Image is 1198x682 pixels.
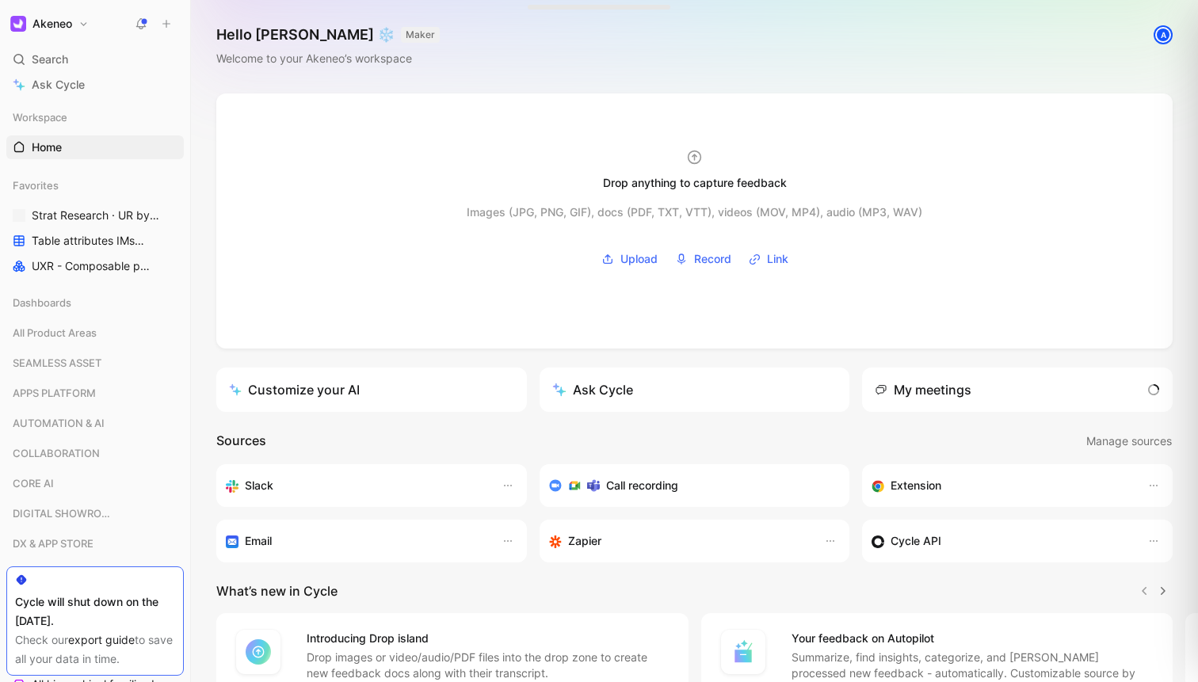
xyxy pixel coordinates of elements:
div: CORE AI [6,471,184,500]
h4: Introducing Drop island [307,629,670,648]
div: APPS PLATFORM [6,381,184,405]
span: SEAMLESS ASSET [13,355,101,371]
h3: Extension [891,476,941,495]
a: Strat Research · UR by project [6,204,184,227]
button: AkeneoAkeneo [6,13,93,35]
span: COLLABORATION [13,445,100,461]
div: Dashboards [6,291,184,314]
span: Ask Cycle [32,75,85,94]
div: My meetings [875,380,971,399]
div: Dashboards [6,291,184,319]
a: Home [6,135,184,159]
span: Link [767,250,788,269]
div: COLLABORATION [6,441,184,470]
div: Cycle will shut down on the [DATE]. [15,592,175,631]
div: SEAMLESS ASSET [6,351,184,379]
span: Strat Research · UR by project [32,208,159,224]
button: Upload [596,247,663,271]
h4: Your feedback on Autopilot [792,629,1154,648]
div: COLLABORATION [6,441,184,465]
a: UXR - Composable products [6,254,184,278]
span: CORE AI [13,475,54,491]
div: Workspace [6,105,184,129]
button: MAKER [401,27,440,43]
div: All Product Areas [6,321,184,349]
div: SEAMLESS ASSET [6,351,184,375]
h3: Zapier [568,532,601,551]
div: GROWTH ACCELERATION [6,562,184,590]
p: Drop images or video/audio/PDF files into the drop zone to create new feedback docs along with th... [307,650,670,681]
span: APPS PLATFORM [13,385,96,401]
img: Akeneo [10,16,26,32]
h3: Cycle API [891,532,941,551]
div: A [1155,27,1171,43]
div: Drop anything to capture feedback [603,173,787,192]
a: Table attributes IMsPMX [6,229,184,253]
div: Ask Cycle [552,380,633,399]
span: DX & APP STORE [13,535,93,551]
div: Favorites [6,173,184,197]
h3: Slack [245,476,273,495]
span: Favorites [13,177,59,193]
button: Link [743,247,794,271]
span: UXR - Composable products [32,258,154,275]
div: Record & transcribe meetings from Zoom, Meet & Teams. [549,476,828,495]
a: export guide [68,633,135,646]
div: Capture feedback from thousands of sources with Zapier (survey results, recordings, sheets, etc). [549,532,809,551]
span: AUTOMATION & AI [13,415,105,431]
div: Search [6,48,184,71]
span: Workspace [13,109,67,125]
span: Table attributes IMs [32,233,147,250]
span: All Product Areas [13,325,97,341]
h3: Email [245,532,272,551]
div: All Product Areas [6,321,184,345]
span: Dashboards [13,295,71,311]
h2: What’s new in Cycle [216,581,338,600]
h2: Sources [216,431,266,451]
div: Welcome to your Akeneo’s workspace [216,49,440,68]
div: AUTOMATION & AI [6,411,184,435]
div: DIGITAL SHOWROOM [6,501,184,530]
div: APPS PLATFORM [6,381,184,410]
div: Customize your AI [229,380,360,399]
div: Forward emails to your feedback inbox [226,532,486,551]
div: CORE AI [6,471,184,495]
div: GROWTH ACCELERATION [6,562,184,585]
h1: Akeneo [32,17,72,31]
div: DX & APP STORE [6,532,184,560]
button: Manage sources [1085,431,1173,451]
span: Home [32,139,62,155]
span: DIGITAL SHOWROOM [13,505,118,521]
button: Record [670,247,737,271]
span: Search [32,50,68,69]
div: DX & APP STORE [6,532,184,555]
div: DIGITAL SHOWROOM [6,501,184,525]
span: Manage sources [1086,432,1172,451]
span: Record [694,250,731,269]
h3: Call recording [606,476,678,495]
div: Capture feedback from anywhere on the web [872,476,1131,495]
div: Check our to save all your data in time. [15,631,175,669]
div: Sync customers & send feedback from custom sources. Get inspired by our favorite use case [872,532,1131,551]
div: Images (JPG, PNG, GIF), docs (PDF, TXT, VTT), videos (MOV, MP4), audio (MP3, WAV) [467,203,922,222]
a: Ask Cycle [6,73,184,97]
a: Customize your AI [216,368,527,412]
div: Sync your customers, send feedback and get updates in Slack [226,476,486,495]
div: AUTOMATION & AI [6,411,184,440]
h1: Hello [PERSON_NAME] ❄️ [216,25,440,44]
span: Upload [620,250,658,269]
button: Ask Cycle [540,368,850,412]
